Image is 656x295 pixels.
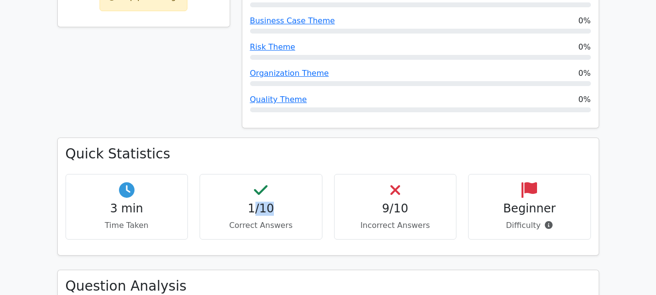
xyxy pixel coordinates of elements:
[250,95,307,104] a: Quality Theme
[208,220,314,231] p: Correct Answers
[250,16,335,25] a: Business Case Theme
[342,202,449,216] h4: 9/10
[208,202,314,216] h4: 1/10
[342,220,449,231] p: Incorrect Answers
[578,41,590,53] span: 0%
[66,146,591,162] h3: Quick Statistics
[578,15,590,27] span: 0%
[250,69,329,78] a: Organization Theme
[66,278,591,295] h3: Question Analysis
[250,42,295,52] a: Risk Theme
[578,68,590,79] span: 0%
[74,220,180,231] p: Time Taken
[476,220,583,231] p: Difficulty
[74,202,180,216] h4: 3 min
[578,94,590,105] span: 0%
[476,202,583,216] h4: Beginner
